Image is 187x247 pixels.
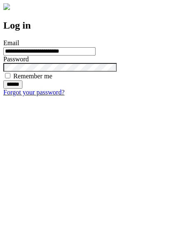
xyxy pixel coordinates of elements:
[3,56,29,63] label: Password
[3,20,184,31] h2: Log in
[3,89,64,96] a: Forgot your password?
[3,3,10,10] img: logo-4e3dc11c47720685a147b03b5a06dd966a58ff35d612b21f08c02c0306f2b779.png
[3,39,19,46] label: Email
[13,73,52,80] label: Remember me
